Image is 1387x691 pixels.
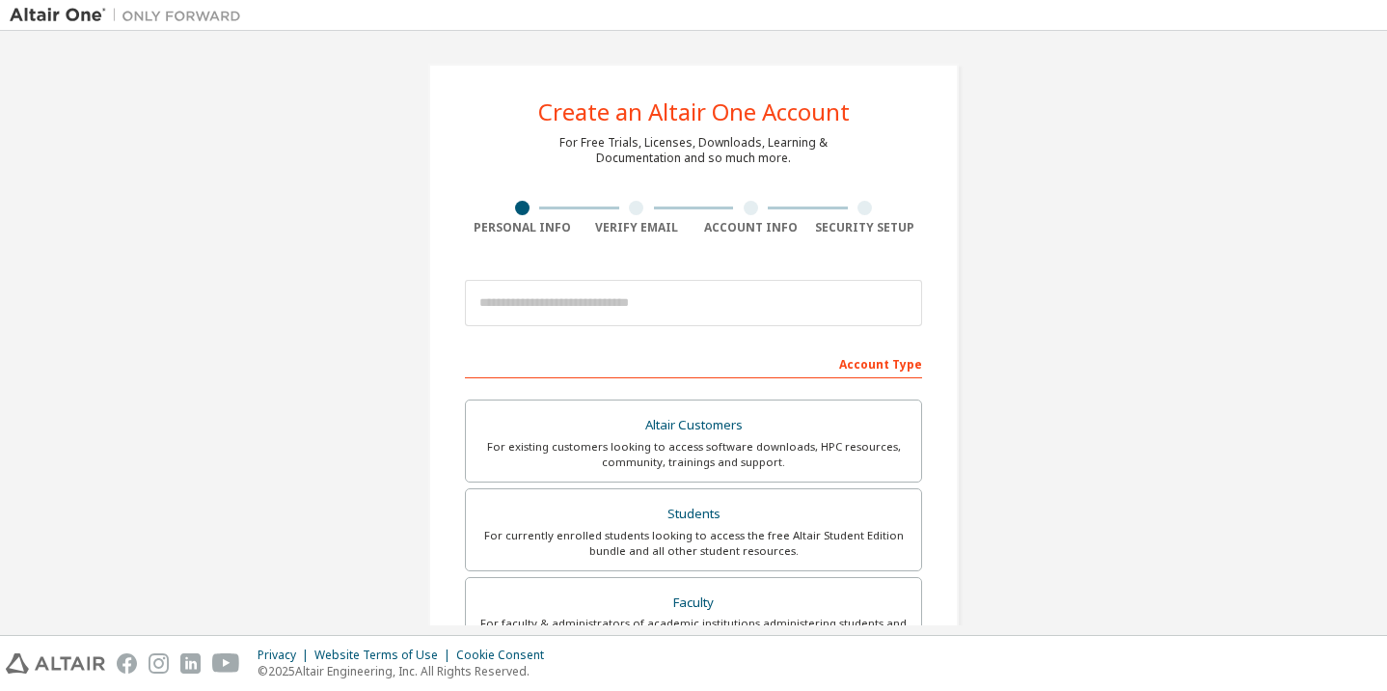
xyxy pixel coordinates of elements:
[180,653,201,674] img: linkedin.svg
[6,653,105,674] img: altair_logo.svg
[258,648,314,663] div: Privacy
[693,220,808,235] div: Account Info
[117,653,137,674] img: facebook.svg
[212,653,240,674] img: youtube.svg
[477,412,910,439] div: Altair Customers
[465,347,922,378] div: Account Type
[477,616,910,647] div: For faculty & administrators of academic institutions administering students and accessing softwa...
[10,6,251,25] img: Altair One
[477,501,910,528] div: Students
[477,439,910,470] div: For existing customers looking to access software downloads, HPC resources, community, trainings ...
[808,220,923,235] div: Security Setup
[538,100,850,124] div: Create an Altair One Account
[559,135,828,166] div: For Free Trials, Licenses, Downloads, Learning & Documentation and so much more.
[456,648,556,663] div: Cookie Consent
[580,220,694,235] div: Verify Email
[477,528,910,559] div: For currently enrolled students looking to access the free Altair Student Edition bundle and all ...
[149,653,169,674] img: instagram.svg
[465,220,580,235] div: Personal Info
[258,663,556,679] p: © 2025 Altair Engineering, Inc. All Rights Reserved.
[477,590,910,617] div: Faculty
[314,648,456,663] div: Website Terms of Use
